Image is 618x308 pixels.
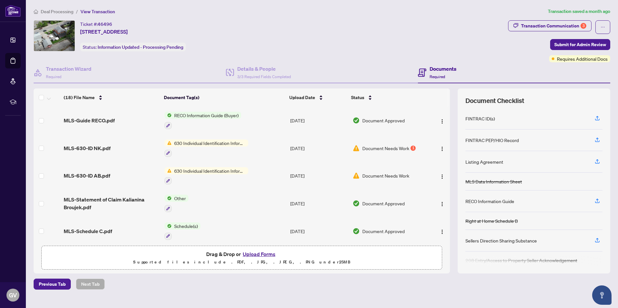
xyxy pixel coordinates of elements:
[76,279,105,290] button: Next Tab
[172,139,248,147] span: 630 Individual Identification Information Record
[64,196,159,211] span: MLS-Statement of Claim Kalianina Broujek.pdf
[34,21,75,51] img: IMG-X12314870_1.jpg
[437,170,447,181] button: Logo
[465,96,524,105] span: Document Checklist
[5,5,21,17] img: logo
[465,158,503,165] div: Listing Agreement
[61,88,161,107] th: (18) File Name
[165,195,172,202] img: Status Icon
[437,143,447,153] button: Logo
[165,112,172,119] img: Status Icon
[362,117,405,124] span: Document Approved
[42,246,442,270] span: Drag & Drop orUpload FormsSupported files include .PDF, .JPG, .JPEG, .PNG under25MB
[521,21,586,31] div: Transaction Communication
[362,172,409,179] span: Document Needs Work
[165,222,200,240] button: Status IconSchedule(s)
[351,94,364,101] span: Status
[165,167,172,174] img: Status Icon
[289,94,315,101] span: Upload Date
[80,43,186,51] div: Status:
[80,9,115,15] span: View Transaction
[80,20,112,28] div: Ticket #:
[362,145,409,152] span: Document Needs Work
[465,137,519,144] div: FINTRAC PEP/HIO Record
[165,222,172,230] img: Status Icon
[554,39,606,50] span: Submit for Admin Review
[46,258,438,266] p: Supported files include .PDF, .JPG, .JPEG, .PNG under 25 MB
[165,167,248,185] button: Status Icon630 Individual Identification Information Record
[64,94,95,101] span: (18) File Name
[165,139,172,147] img: Status Icon
[288,107,350,134] td: [DATE]
[592,285,612,305] button: Open asap
[437,198,447,209] button: Logo
[9,291,17,300] span: GV
[465,115,495,122] div: FINTRAC ID(s)
[437,115,447,126] button: Logo
[440,174,445,179] img: Logo
[353,117,360,124] img: Document Status
[64,227,112,235] span: MLS-Schedule C.pdf
[430,65,456,73] h4: Documents
[98,44,183,50] span: Information Updated - Processing Pending
[237,65,291,73] h4: Details & People
[353,228,360,235] img: Document Status
[508,20,591,31] button: Transaction Communication3
[353,200,360,207] img: Document Status
[172,112,241,119] span: RECO Information Guide (Buyer)
[64,172,110,180] span: MLS-630-ID AB.pdf
[165,139,248,157] button: Status Icon630 Individual Identification Information Record
[237,74,291,79] span: 3/3 Required Fields Completed
[76,8,78,15] li: /
[548,8,610,15] article: Transaction saved a month ago
[165,112,241,129] button: Status IconRECO Information Guide (Buyer)
[440,146,445,151] img: Logo
[288,134,350,162] td: [DATE]
[440,119,445,124] img: Logo
[362,200,405,207] span: Document Approved
[465,178,522,185] div: MLS Data Information Sheet
[39,279,66,289] span: Previous Tab
[98,21,112,27] span: 46496
[557,55,608,62] span: Requires Additional Docs
[440,201,445,207] img: Logo
[430,74,445,79] span: Required
[353,172,360,179] img: Document Status
[601,25,605,29] span: ellipsis
[165,195,188,212] button: Status IconOther
[288,190,350,217] td: [DATE]
[172,195,188,202] span: Other
[348,88,426,107] th: Status
[34,279,71,290] button: Previous Tab
[288,162,350,190] td: [DATE]
[64,117,115,124] span: MLS-Guide RECO.pdf
[465,237,537,244] div: Sellers Direction Sharing Substance
[46,65,91,73] h4: Transaction Wizard
[172,167,248,174] span: 630 Individual Identification Information Record
[440,229,445,234] img: Logo
[287,88,349,107] th: Upload Date
[353,145,360,152] img: Document Status
[34,9,38,14] span: home
[41,9,73,15] span: Deal Processing
[288,217,350,245] td: [DATE]
[465,198,514,205] div: RECO Information Guide
[172,222,200,230] span: Schedule(s)
[550,39,610,50] button: Submit for Admin Review
[161,88,287,107] th: Document Tag(s)
[465,217,518,224] div: Right at Home Schedule B
[80,28,128,36] span: [STREET_ADDRESS]
[64,144,111,152] span: MLS-630-ID NK.pdf
[241,250,277,258] button: Upload Forms
[437,226,447,236] button: Logo
[410,146,416,151] div: 1
[581,23,586,29] div: 3
[46,74,61,79] span: Required
[362,228,405,235] span: Document Approved
[206,250,277,258] span: Drag & Drop or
